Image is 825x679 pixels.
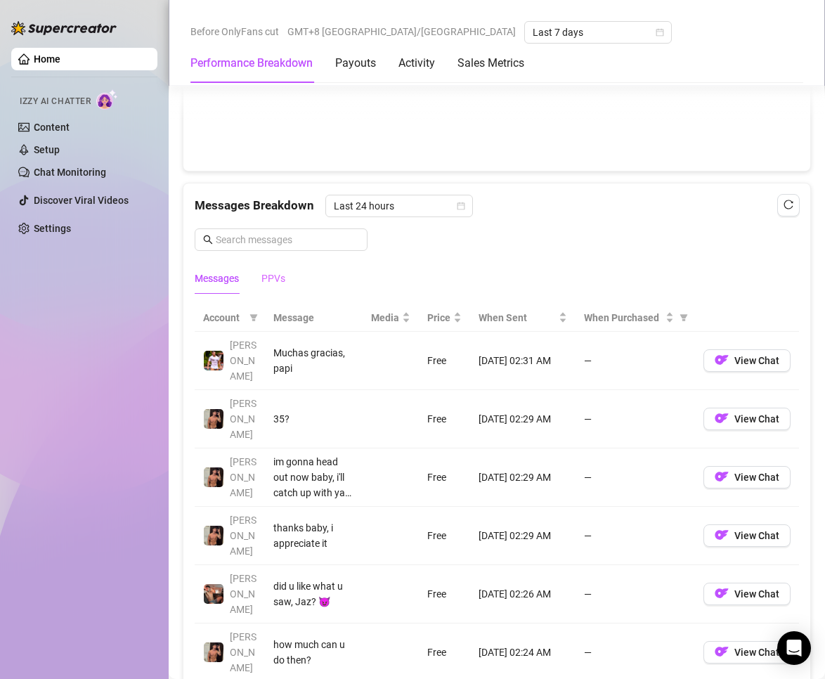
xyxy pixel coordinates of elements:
div: did u like what u saw, Jaz? 😈 [273,578,354,609]
div: Activity [398,55,435,72]
span: filter [247,307,261,328]
button: OFView Chat [703,583,791,605]
span: [PERSON_NAME] [230,515,256,557]
td: — [576,565,695,623]
img: Hector [204,351,223,370]
th: Message [265,304,363,332]
span: When Sent [479,310,556,325]
span: Price [427,310,450,325]
img: OF [715,470,729,484]
div: Performance Breakdown [190,55,313,72]
img: Zach [204,642,223,662]
td: — [576,448,695,507]
td: [DATE] 02:29 AM [470,448,576,507]
span: filter [677,307,691,328]
img: Osvaldo [204,584,223,604]
a: Home [34,53,60,65]
span: View Chat [734,588,779,600]
span: GMT+8 [GEOGRAPHIC_DATA]/[GEOGRAPHIC_DATA] [287,21,516,42]
span: When Purchased [584,310,663,325]
a: OFView Chat [703,533,791,544]
span: [PERSON_NAME] [230,456,256,498]
div: PPVs [261,271,285,286]
a: Settings [34,223,71,234]
img: AI Chatter [96,89,118,110]
button: OFView Chat [703,524,791,547]
td: [DATE] 02:31 AM [470,332,576,390]
div: Messages [195,271,239,286]
button: OFView Chat [703,408,791,430]
button: OFView Chat [703,349,791,372]
th: When Purchased [576,304,695,332]
td: — [576,332,695,390]
td: [DATE] 02:26 AM [470,565,576,623]
img: Zach [204,409,223,429]
a: OFView Chat [703,416,791,427]
img: OF [715,411,729,425]
td: Free [419,507,470,565]
img: logo-BBDzfeDw.svg [11,21,117,35]
th: Media [363,304,419,332]
td: — [576,390,695,448]
div: Muchas gracias, papi [273,345,354,376]
div: 35? [273,411,354,427]
input: Search messages [216,232,359,247]
div: Sales Metrics [457,55,524,72]
div: Payouts [335,55,376,72]
a: OFView Chat [703,591,791,602]
span: search [203,235,213,245]
td: [DATE] 02:29 AM [470,390,576,448]
span: filter [680,313,688,322]
span: View Chat [734,355,779,366]
a: Chat Monitoring [34,167,106,178]
div: Open Intercom Messenger [777,631,811,665]
span: View Chat [734,413,779,425]
span: Izzy AI Chatter [20,95,91,108]
a: Discover Viral Videos [34,195,129,206]
th: Price [419,304,470,332]
td: Free [419,565,470,623]
a: OFView Chat [703,649,791,661]
th: When Sent [470,304,576,332]
span: View Chat [734,647,779,658]
span: View Chat [734,530,779,541]
a: OFView Chat [703,358,791,369]
span: reload [784,200,793,209]
span: calendar [656,28,664,37]
span: Account [203,310,244,325]
span: [PERSON_NAME] [230,398,256,440]
img: OF [715,353,729,367]
img: Zach [204,526,223,545]
td: [DATE] 02:29 AM [470,507,576,565]
span: Last 24 hours [334,195,465,216]
span: Last 7 days [533,22,663,43]
div: im gonna head out now baby, i'll catch up with ya later! [273,454,354,500]
span: filter [249,313,258,322]
img: OF [715,528,729,542]
td: Free [419,332,470,390]
button: OFView Chat [703,641,791,664]
a: OFView Chat [703,474,791,486]
img: OF [715,586,729,600]
td: Free [419,448,470,507]
a: Setup [34,144,60,155]
td: Free [419,390,470,448]
span: [PERSON_NAME] [230,339,256,382]
td: — [576,507,695,565]
a: Content [34,122,70,133]
span: Media [371,310,399,325]
img: OF [715,645,729,659]
span: Before OnlyFans cut [190,21,279,42]
div: Messages Breakdown [195,195,799,217]
span: View Chat [734,472,779,483]
span: [PERSON_NAME] [230,631,256,673]
img: Zach [204,467,223,487]
button: OFView Chat [703,466,791,489]
div: how much can u do then? [273,637,354,668]
div: thanks baby, i appreciate it [273,520,354,551]
span: [PERSON_NAME] [230,573,256,615]
span: calendar [457,202,465,210]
